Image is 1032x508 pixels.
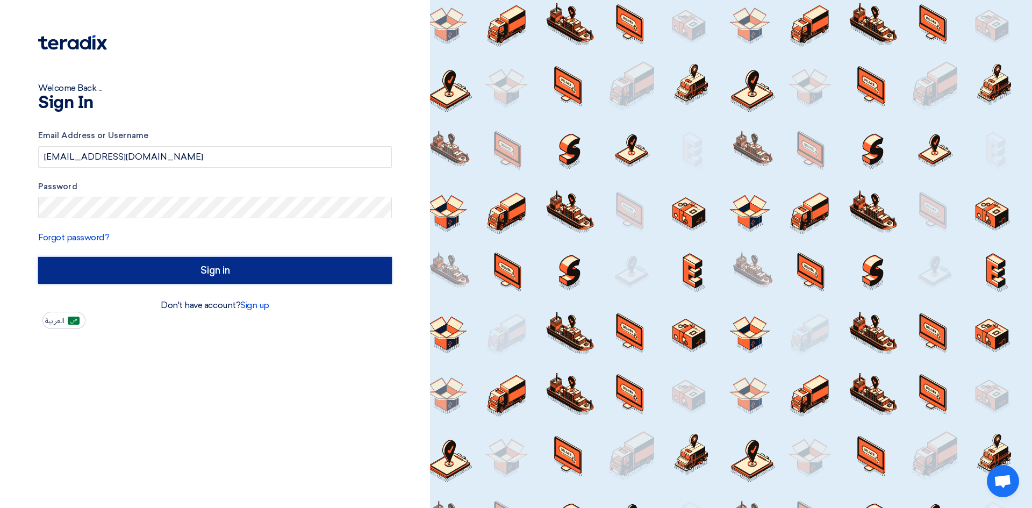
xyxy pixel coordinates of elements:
div: Welcome Back ... [38,82,392,95]
a: Forgot password? [38,232,109,242]
label: Password [38,181,392,193]
a: Open chat [987,465,1019,497]
button: العربية [42,312,85,329]
span: العربية [45,317,64,325]
img: Teradix logo [38,35,107,50]
img: ar-AR.png [68,317,80,325]
label: Email Address or Username [38,130,392,142]
div: Don't have account? [38,299,392,312]
h1: Sign In [38,95,392,112]
input: Sign in [38,257,392,284]
input: Enter your business email or username [38,146,392,168]
a: Sign up [240,300,269,310]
